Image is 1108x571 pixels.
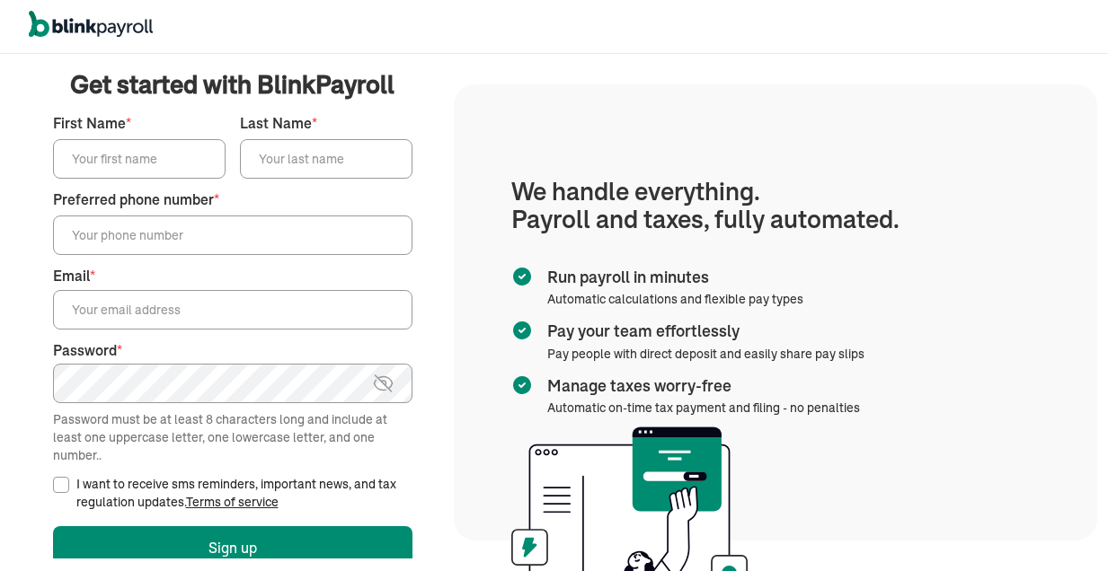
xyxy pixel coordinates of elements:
label: I want to receive sms reminders, important news, and tax regulation updates. [76,475,412,511]
label: Last Name [240,113,412,134]
img: checkmark [511,374,533,396]
img: logo [29,11,153,38]
input: Your last name [240,139,412,179]
a: Terms of service [186,494,279,510]
span: Automatic on-time tax payment and filing - no penalties [547,400,860,416]
img: checkmark [511,320,533,341]
input: Your phone number [53,215,412,255]
label: First Name [53,113,226,134]
input: Your email address [53,290,412,329]
span: Get started with BlinkPayroll [70,66,394,102]
span: Automatic calculations and flexible pay types [547,291,803,307]
span: Manage taxes worry-free [547,374,853,398]
span: Pay your team effortlessly [547,320,857,343]
h1: We handle everything. Payroll and taxes, fully automated. [511,178,1040,233]
img: checkmark [511,266,533,287]
label: Email [53,266,412,286]
label: Password [53,340,412,361]
span: Pay people with direct deposit and easily share pay slips [547,346,864,362]
label: Preferred phone number [53,189,412,210]
div: Password must be at least 8 characters long and include at least one uppercase letter, one lowerc... [53,410,412,464]
img: eye [372,373,394,394]
input: Your first name [53,139,226,179]
button: Sign up [53,526,412,569]
span: Run payroll in minutes [547,266,796,289]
